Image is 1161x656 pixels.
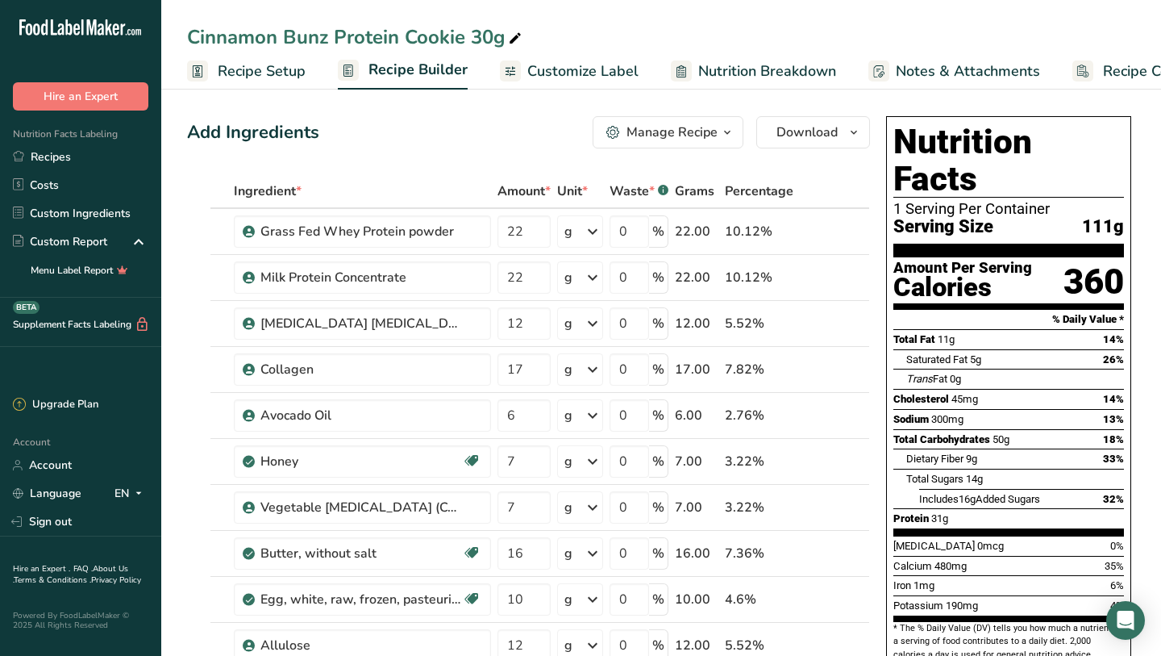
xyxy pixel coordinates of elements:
[725,222,793,241] div: 10.12%
[893,217,993,237] span: Serving Size
[13,479,81,508] a: Language
[260,452,462,471] div: Honey
[564,452,572,471] div: g
[893,393,949,405] span: Cholesterol
[1103,413,1124,425] span: 13%
[725,590,793,609] div: 4.6%
[626,123,718,142] div: Manage Recipe
[1063,261,1124,303] div: 360
[675,360,718,379] div: 17.00
[1110,579,1124,591] span: 6%
[14,575,91,586] a: Terms & Conditions .
[913,579,934,591] span: 1mg
[675,222,718,241] div: 22.00
[260,498,462,517] div: Vegetable [MEDICAL_DATA] (Coconut-derived)
[1082,217,1124,237] span: 111g
[756,116,870,148] button: Download
[675,636,718,655] div: 12.00
[13,233,107,250] div: Custom Report
[725,360,793,379] div: 7.82%
[564,590,572,609] div: g
[13,301,40,314] div: BETA
[260,222,462,241] div: Grass Fed Whey Protein powder
[564,498,572,517] div: g
[776,123,838,142] span: Download
[260,636,462,655] div: Allulose
[564,222,572,241] div: g
[13,563,70,575] a: Hire an Expert .
[675,268,718,287] div: 22.00
[893,333,935,345] span: Total Fat
[13,563,128,586] a: About Us .
[13,397,98,413] div: Upgrade Plan
[725,544,793,563] div: 7.36%
[1110,540,1124,552] span: 0%
[675,452,718,471] div: 7.00
[893,261,1032,276] div: Amount Per Serving
[564,636,572,655] div: g
[931,413,963,425] span: 300mg
[934,560,967,572] span: 480mg
[564,360,572,379] div: g
[675,406,718,425] div: 6.00
[557,182,588,201] span: Unit
[1103,393,1124,405] span: 14%
[946,600,978,612] span: 190mg
[725,182,793,201] span: Percentage
[91,575,141,586] a: Privacy Policy
[73,563,93,575] a: FAQ .
[893,540,975,552] span: [MEDICAL_DATA]
[675,314,718,333] div: 12.00
[893,579,911,591] span: Iron
[1103,333,1124,345] span: 14%
[675,182,714,201] span: Grams
[260,268,462,287] div: Milk Protein Concentrate
[1103,453,1124,465] span: 33%
[966,473,983,485] span: 14g
[725,314,793,333] div: 5.52%
[906,373,933,385] i: Trans
[893,201,1124,217] div: 1 Serving Per Container
[218,61,306,82] span: Recipe Setup
[260,360,462,379] div: Collagen
[992,433,1009,445] span: 50g
[675,590,718,609] div: 10.00
[338,52,468,90] a: Recipe Builder
[500,53,639,90] a: Customize Label
[906,473,963,485] span: Total Sugars
[187,53,306,90] a: Recipe Setup
[896,61,1040,82] span: Notes & Attachments
[698,61,836,82] span: Nutrition Breakdown
[260,314,462,333] div: [MEDICAL_DATA] [MEDICAL_DATA] fiber (Chicory Root Powder)
[893,433,990,445] span: Total Carbohydrates
[114,484,148,503] div: EN
[893,560,932,572] span: Calcium
[970,353,981,366] span: 5g
[725,268,793,287] div: 10.12%
[931,512,948,524] span: 31g
[919,493,1040,505] span: Includes Added Sugars
[893,512,929,524] span: Protein
[260,544,462,563] div: Butter, without salt
[893,123,1124,198] h1: Nutrition Facts
[868,53,1040,90] a: Notes & Attachments
[725,452,793,471] div: 3.22%
[725,406,793,425] div: 2.76%
[906,453,963,465] span: Dietary Fiber
[527,61,639,82] span: Customize Label
[564,406,572,425] div: g
[260,590,462,609] div: Egg, white, raw, frozen, pasteurized
[893,600,943,612] span: Potassium
[725,636,793,655] div: 5.52%
[893,413,929,425] span: Sodium
[966,453,977,465] span: 9g
[893,276,1032,299] div: Calories
[959,493,976,505] span: 16g
[1110,600,1124,612] span: 4%
[906,353,967,366] span: Saturated Fat
[951,393,978,405] span: 45mg
[1103,493,1124,505] span: 32%
[977,540,1004,552] span: 0mcg
[187,119,319,146] div: Add Ingredients
[13,611,148,630] div: Powered By FoodLabelMaker © 2025 All Rights Reserved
